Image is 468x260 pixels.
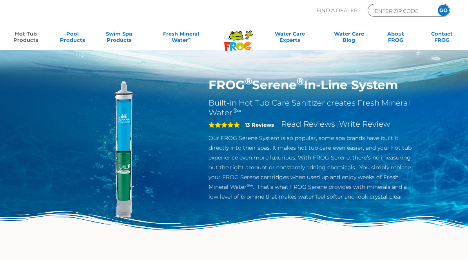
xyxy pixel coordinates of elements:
[245,122,274,128] strong: 13 Reviews
[188,36,191,41] sup: ∞
[8,30,44,46] a: Hot TubProducts
[247,183,253,188] sup: ®∞
[339,119,390,129] a: Write Review
[101,30,137,46] a: Swim SpaProducts
[377,30,414,46] a: AboutFROG
[220,20,257,51] img: Frog Products Logo
[317,4,357,17] p: Find A Dealer
[438,5,449,16] input: GO
[297,75,304,87] sup: ®
[331,30,367,46] a: Water CareBlog
[336,122,338,128] span: |
[259,30,321,46] a: Water CareExperts
[209,77,417,92] h1: FROG Serene In-Line System
[51,77,197,222] img: serene-inline.png
[424,30,460,46] a: ContactFROG
[245,75,252,87] sup: ®
[147,30,215,46] a: Fresh MineralWater∞
[54,30,91,46] a: PoolProducts
[232,107,241,114] sup: ®∞
[209,122,240,128] span: 5
[209,98,417,118] h2: Built-in Hot Tub Care Sanitizer creates Fresh Mineral Water
[281,119,335,129] a: Read Reviews
[209,133,417,202] p: Our FROG Serene System is so popular, some spa brands have built it directly into their spas. It ...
